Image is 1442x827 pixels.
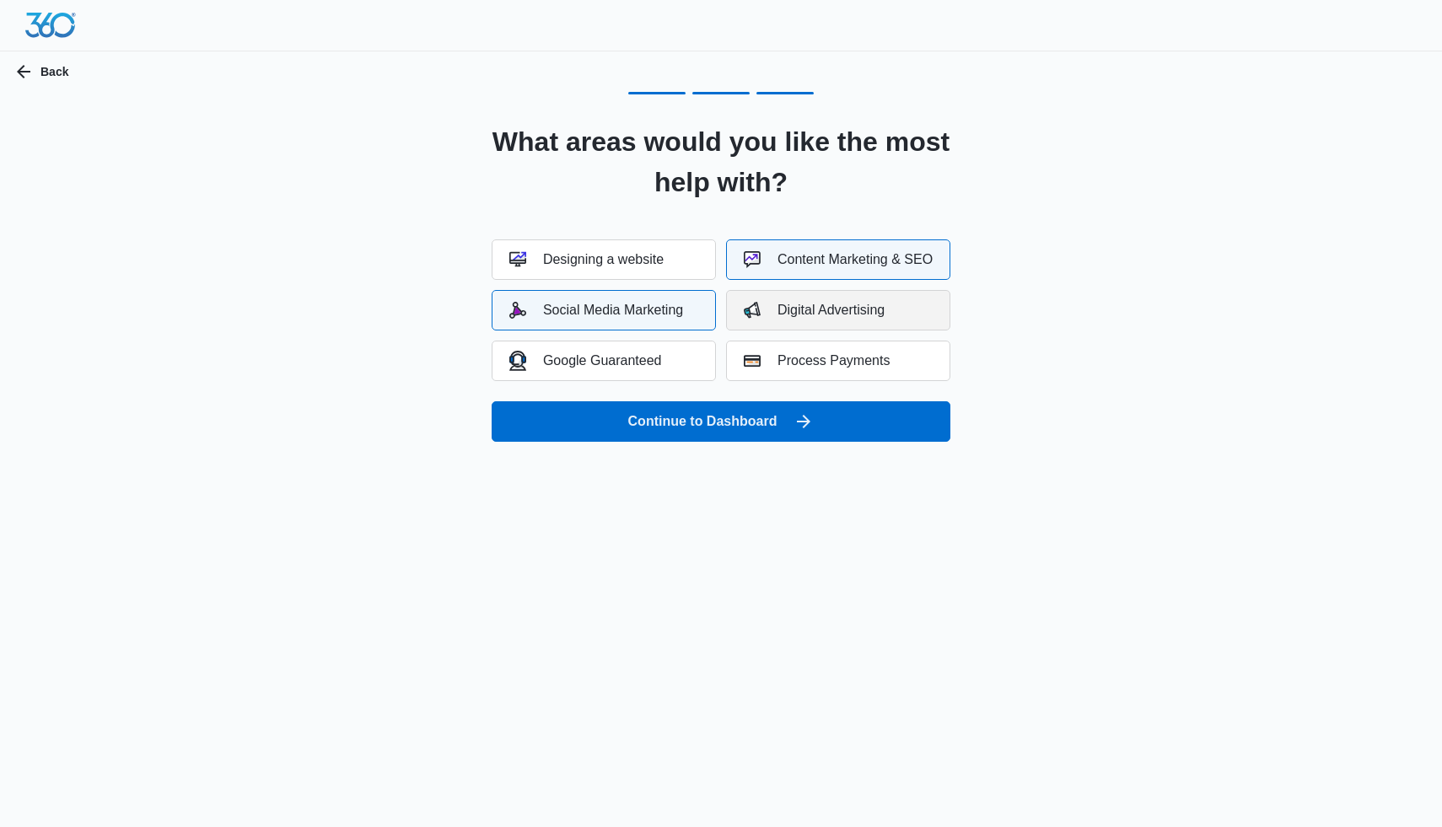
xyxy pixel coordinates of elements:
button: Google Guaranteed [492,341,716,381]
button: Process Payments [726,341,950,381]
button: Continue to Dashboard [492,401,950,442]
div: Designing a website [509,251,664,268]
div: Process Payments [744,352,890,369]
button: Digital Advertising [726,290,950,330]
div: Google Guaranteed [509,351,662,370]
h2: What areas would you like the most help with? [471,121,971,202]
div: Content Marketing & SEO [744,251,933,268]
button: Content Marketing & SEO [726,239,950,280]
div: Digital Advertising [744,302,885,319]
div: Social Media Marketing [509,302,683,319]
button: Social Media Marketing [492,290,716,330]
button: Designing a website [492,239,716,280]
